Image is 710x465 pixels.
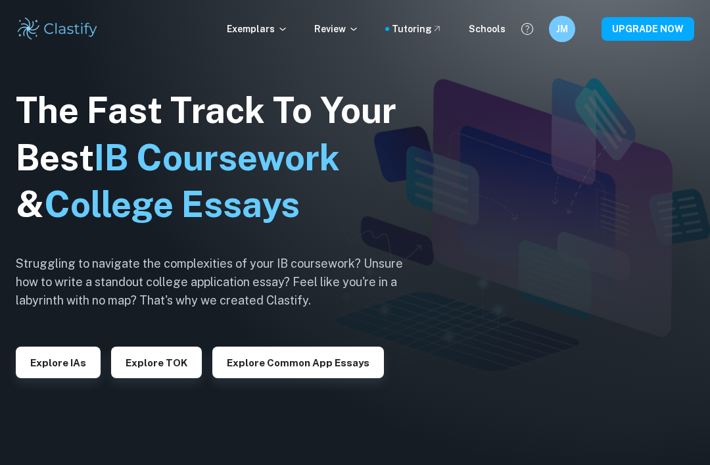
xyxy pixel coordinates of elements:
[549,16,575,42] button: JM
[392,22,442,36] a: Tutoring
[212,347,384,378] button: Explore Common App essays
[16,347,101,378] button: Explore IAs
[16,16,99,42] img: Clastify logo
[16,87,423,229] h1: The Fast Track To Your Best &
[94,137,340,178] span: IB Coursework
[602,17,694,41] button: UPGRADE NOW
[44,184,300,225] span: College Essays
[111,356,202,368] a: Explore TOK
[516,18,538,40] button: Help and Feedback
[16,356,101,368] a: Explore IAs
[111,347,202,378] button: Explore TOK
[555,22,570,36] h6: JM
[469,22,506,36] a: Schools
[212,356,384,368] a: Explore Common App essays
[16,255,423,310] h6: Struggling to navigate the complexities of your IB coursework? Unsure how to write a standout col...
[314,22,359,36] p: Review
[227,22,288,36] p: Exemplars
